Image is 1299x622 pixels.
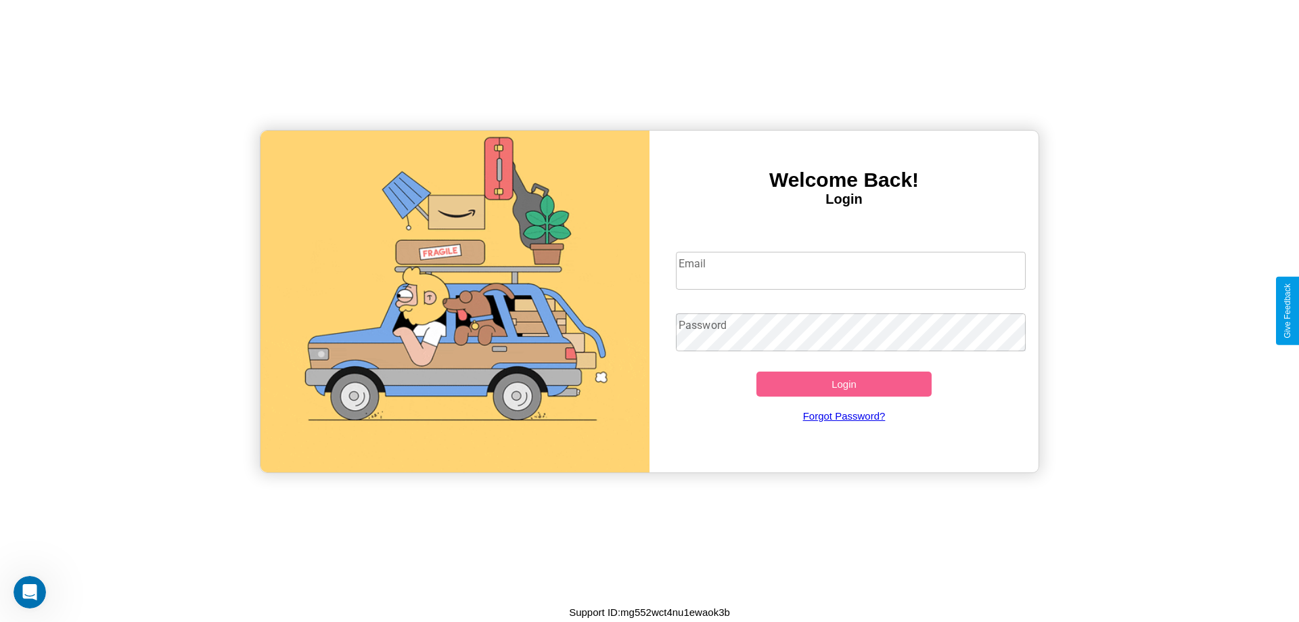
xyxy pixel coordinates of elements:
iframe: Intercom live chat [14,576,46,608]
img: gif [260,131,649,472]
h3: Welcome Back! [649,169,1039,192]
a: Forgot Password? [669,397,1020,435]
h4: Login [649,192,1039,207]
button: Login [756,372,932,397]
div: Give Feedback [1283,284,1292,338]
p: Support ID: mg552wct4nu1ewaok3b [569,603,730,621]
